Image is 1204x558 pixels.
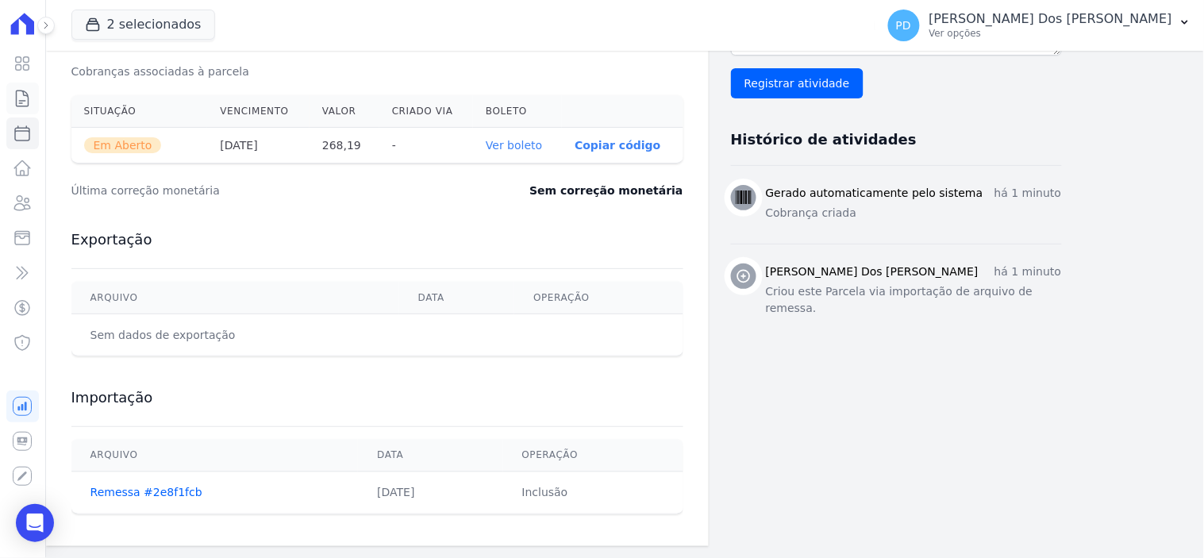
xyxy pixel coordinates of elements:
button: PD [PERSON_NAME] Dos [PERSON_NAME] Ver opções [875,3,1204,48]
button: 2 selecionados [71,10,215,40]
a: Ver boleto [486,139,542,152]
span: PD [896,20,911,31]
dt: Cobranças associadas à parcela [71,63,249,79]
td: Sem dados de exportação [71,314,399,356]
th: - [379,128,473,164]
dt: Última correção monetária [71,183,433,198]
th: Arquivo [71,282,399,314]
p: há 1 minuto [994,185,1062,202]
th: Boleto [473,95,562,128]
button: Copiar código [575,139,660,152]
div: Open Intercom Messenger [16,504,54,542]
p: [PERSON_NAME] Dos [PERSON_NAME] [929,11,1172,27]
th: [DATE] [207,128,310,164]
th: Operação [514,282,683,314]
h3: Importação [71,388,683,407]
th: Valor [310,95,379,128]
h3: Histórico de atividades [731,130,917,149]
dd: Sem correção monetária [529,183,683,198]
span: Em Aberto [84,137,162,153]
td: [DATE] [358,472,502,514]
th: Data [399,282,514,314]
h3: Exportação [71,230,683,249]
a: Remessa #2e8f1fcb [90,487,202,499]
th: Criado via [379,95,473,128]
p: há 1 minuto [994,264,1062,280]
th: Data [358,440,502,472]
p: Ver opções [929,27,1172,40]
th: Operação [503,440,683,472]
p: Criou este Parcela via importação de arquivo de remessa. [766,283,1062,317]
input: Registrar atividade [731,68,864,98]
p: Cobrança criada [766,205,1062,221]
td: Inclusão [503,472,683,514]
th: 268,19 [310,128,379,164]
h3: [PERSON_NAME] Dos [PERSON_NAME] [766,264,979,280]
h3: Gerado automaticamente pelo sistema [766,185,983,202]
th: Vencimento [207,95,310,128]
th: Situação [71,95,208,128]
th: Arquivo [71,440,359,472]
